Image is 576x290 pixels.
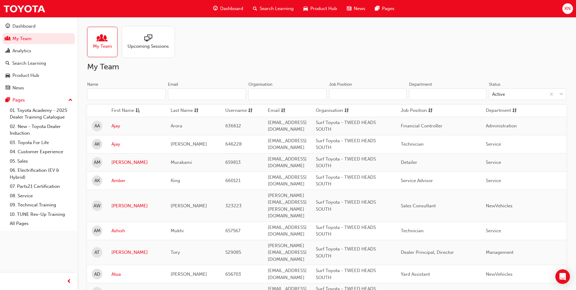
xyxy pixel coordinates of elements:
[316,107,343,115] span: Organisation
[220,5,243,12] span: Dashboard
[316,120,376,132] span: Surf Toyota - TWEED HEADS SOUTH
[2,70,75,81] a: Product Hub
[342,2,370,15] a: news-iconNews
[2,95,75,106] button: Pages
[316,138,376,150] span: Surf Toyota - TWEED HEADS SOUTH
[7,106,75,122] a: 01. Toyota Academy - 2025 Dealer Training Catalogue
[111,271,162,278] a: Atua
[316,268,376,280] span: Surf Toyota - TWEED HEADS SOUTH
[225,178,240,183] span: 660121
[347,5,351,12] span: news-icon
[94,141,100,148] span: AK
[401,141,424,147] span: Technician
[171,203,207,209] span: [PERSON_NAME]
[171,228,184,233] span: Mukhi
[268,243,307,262] span: [PERSON_NAME][EMAIL_ADDRESS][DOMAIN_NAME]
[111,249,162,256] a: [PERSON_NAME]
[486,203,513,209] span: NewVehicles
[316,225,376,237] span: Surf Toyota - TWEED HEADS SOUTH
[7,147,75,157] a: 04. Customer Experience
[225,107,247,115] span: Username
[67,278,71,285] span: prev-icon
[122,27,179,57] a: Upcoming Sessions
[5,85,10,91] span: news-icon
[111,107,134,115] span: First Name
[94,249,100,256] span: AT
[555,269,570,284] div: Open Intercom Messenger
[2,45,75,57] a: Analytics
[5,36,10,42] span: people-icon
[87,27,122,57] a: My Team
[213,5,218,12] span: guage-icon
[2,82,75,94] a: News
[489,81,500,88] div: Status
[486,228,501,233] span: Service
[354,5,365,12] span: News
[5,61,10,66] span: search-icon
[512,107,517,115] span: sorting-icon
[559,91,564,98] span: down-icon
[562,3,573,14] button: KN
[409,81,432,88] div: Department
[5,73,10,78] span: car-icon
[171,141,207,147] span: [PERSON_NAME]
[248,81,272,88] div: Organisation
[486,178,501,183] span: Service
[316,174,376,187] span: Surf Toyota - TWEED HEADS SOUTH
[253,5,257,12] span: search-icon
[225,141,242,147] span: 646228
[248,107,253,115] span: sorting-icon
[409,88,486,100] input: Department
[401,228,424,233] span: Technician
[94,123,100,129] span: AA
[3,2,46,16] img: Trak
[12,85,24,91] div: News
[401,178,433,183] span: Service Advisor
[5,98,10,103] span: pages-icon
[12,97,25,104] div: Pages
[370,2,399,15] a: pages-iconPages
[486,107,511,115] span: Department
[401,203,436,209] span: Sales Consultant
[316,246,376,259] span: Surf Toyota - TWEED HEADS SOUTH
[2,21,75,32] a: Dashboard
[135,107,140,115] span: asc-icon
[316,156,376,169] span: Surf Toyota - TWEED HEADS SOUTH
[268,156,307,169] span: [EMAIL_ADDRESS][DOMAIN_NAME]
[171,123,182,129] span: Arora
[98,34,106,43] span: people-icon
[2,58,75,69] a: Search Learning
[12,72,39,79] div: Product Hub
[2,19,75,95] button: DashboardMy TeamAnalyticsSearch LearningProduct HubNews
[168,81,178,88] div: Email
[7,138,75,147] a: 03. Toyota For Life
[194,107,199,115] span: sorting-icon
[260,5,294,12] span: Search Learning
[7,219,75,228] a: All Pages
[111,177,162,184] a: Amber
[401,160,417,165] span: Detailer
[68,96,73,104] span: up-icon
[428,107,433,115] span: sorting-icon
[225,123,241,129] span: 636612
[171,178,180,183] span: King
[401,107,427,115] span: Job Position
[303,5,308,12] span: car-icon
[268,193,307,219] span: [PERSON_NAME][EMAIL_ADDRESS][PERSON_NAME][DOMAIN_NAME]
[401,250,454,255] span: Dealer Principal, Director
[401,107,434,115] button: Job Positionsorting-icon
[111,202,162,209] a: [PERSON_NAME]
[225,107,259,115] button: Usernamesorting-icon
[268,225,307,237] span: [EMAIL_ADDRESS][DOMAIN_NAME]
[564,5,571,12] span: KN
[12,60,46,67] div: Search Learning
[310,5,337,12] span: Product Hub
[281,107,285,115] span: sorting-icon
[492,91,505,98] div: Active
[486,271,513,277] span: NewVehicles
[5,24,10,29] span: guage-icon
[268,268,307,280] span: [EMAIL_ADDRESS][DOMAIN_NAME]
[94,177,100,184] span: AK
[375,5,380,12] span: pages-icon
